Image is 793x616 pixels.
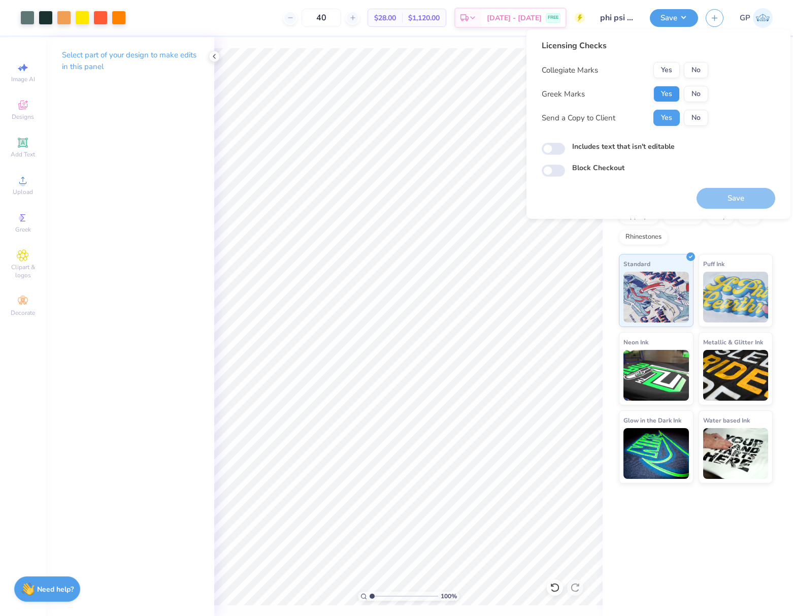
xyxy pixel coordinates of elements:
span: Clipart & logos [5,263,41,279]
img: Metallic & Glitter Ink [703,350,769,401]
img: Neon Ink [623,350,689,401]
span: Standard [623,258,650,269]
div: Licensing Checks [542,40,708,52]
img: Germaine Penalosa [753,8,773,28]
span: Upload [13,188,33,196]
span: Metallic & Glitter Ink [703,337,763,347]
span: Add Text [11,150,35,158]
button: No [684,86,708,102]
span: Glow in the Dark Ink [623,415,681,426]
span: $1,120.00 [408,13,440,23]
input: – – [302,9,341,27]
span: Water based Ink [703,415,750,426]
span: $28.00 [374,13,396,23]
a: GP [740,8,773,28]
input: Untitled Design [592,8,642,28]
span: Designs [12,113,34,121]
div: Collegiate Marks [542,64,598,76]
span: [DATE] - [DATE] [487,13,542,23]
img: Puff Ink [703,272,769,322]
button: Save [650,9,698,27]
span: Greek [15,225,31,234]
div: Greek Marks [542,88,585,100]
button: Yes [653,62,680,78]
span: 100 % [441,592,457,601]
label: Includes text that isn't editable [572,141,675,152]
span: Image AI [11,75,35,83]
span: Neon Ink [623,337,648,347]
img: Standard [623,272,689,322]
img: Water based Ink [703,428,769,479]
button: No [684,110,708,126]
div: Rhinestones [619,230,668,245]
span: Puff Ink [703,258,724,269]
label: Block Checkout [572,163,624,173]
img: Glow in the Dark Ink [623,428,689,479]
button: No [684,62,708,78]
strong: Need help? [37,585,74,594]
span: Decorate [11,309,35,317]
div: Send a Copy to Client [542,112,615,124]
span: FREE [548,14,558,21]
span: GP [740,12,750,24]
button: Yes [653,86,680,102]
button: Yes [653,110,680,126]
p: Select part of your design to make edits in this panel [62,49,198,73]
